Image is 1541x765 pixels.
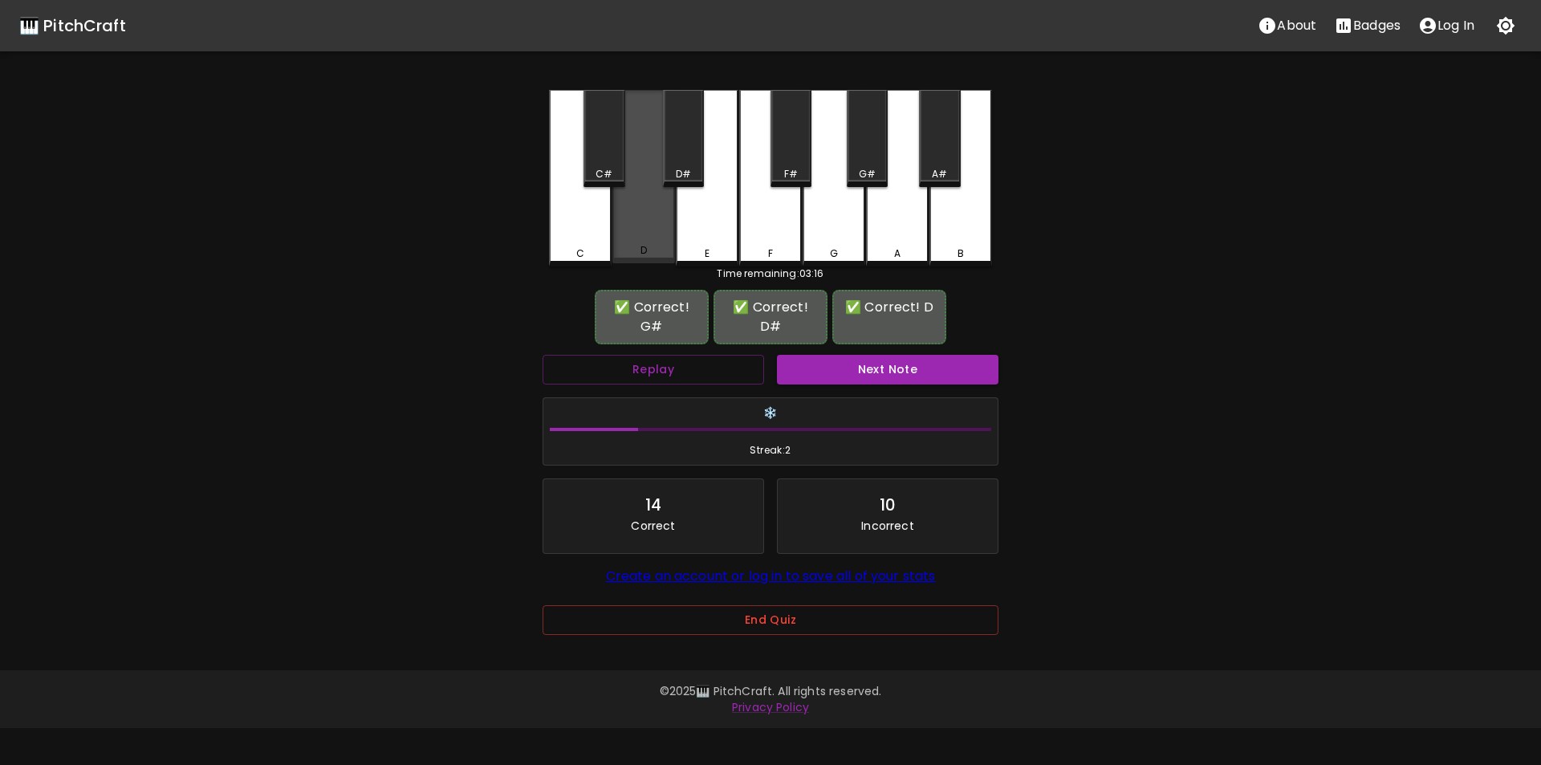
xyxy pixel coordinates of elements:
div: G# [859,167,876,181]
div: F# [784,167,798,181]
p: About [1277,16,1316,35]
button: About [1249,10,1325,42]
span: Streak: 2 [550,442,991,458]
div: Time remaining: 03:16 [549,267,992,281]
div: B [958,246,964,261]
div: 10 [880,492,896,518]
div: C [576,246,584,261]
div: D [640,243,647,258]
div: ✅ Correct! G# [603,298,701,336]
p: © 2025 🎹 PitchCraft. All rights reserved. [308,683,1233,699]
button: End Quiz [543,605,998,635]
div: A# [932,167,947,181]
a: 🎹 PitchCraft [19,13,126,39]
button: account of current user [1409,10,1483,42]
p: Badges [1353,16,1401,35]
a: Privacy Policy [732,699,809,715]
p: Incorrect [861,518,913,534]
button: Replay [543,355,764,385]
h6: ❄️ [550,405,991,422]
button: Stats [1325,10,1409,42]
div: A [894,246,901,261]
div: ✅ Correct! D# [722,298,819,336]
div: ✅ Correct! D [840,298,938,317]
div: C# [596,167,612,181]
p: Log In [1437,16,1474,35]
a: Create an account or log in to save all of your stats [606,567,936,585]
div: F [768,246,773,261]
div: G [830,246,838,261]
button: Next Note [777,355,998,385]
div: 14 [645,492,661,518]
p: Correct [631,518,675,534]
div: D# [676,167,691,181]
div: E [705,246,710,261]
